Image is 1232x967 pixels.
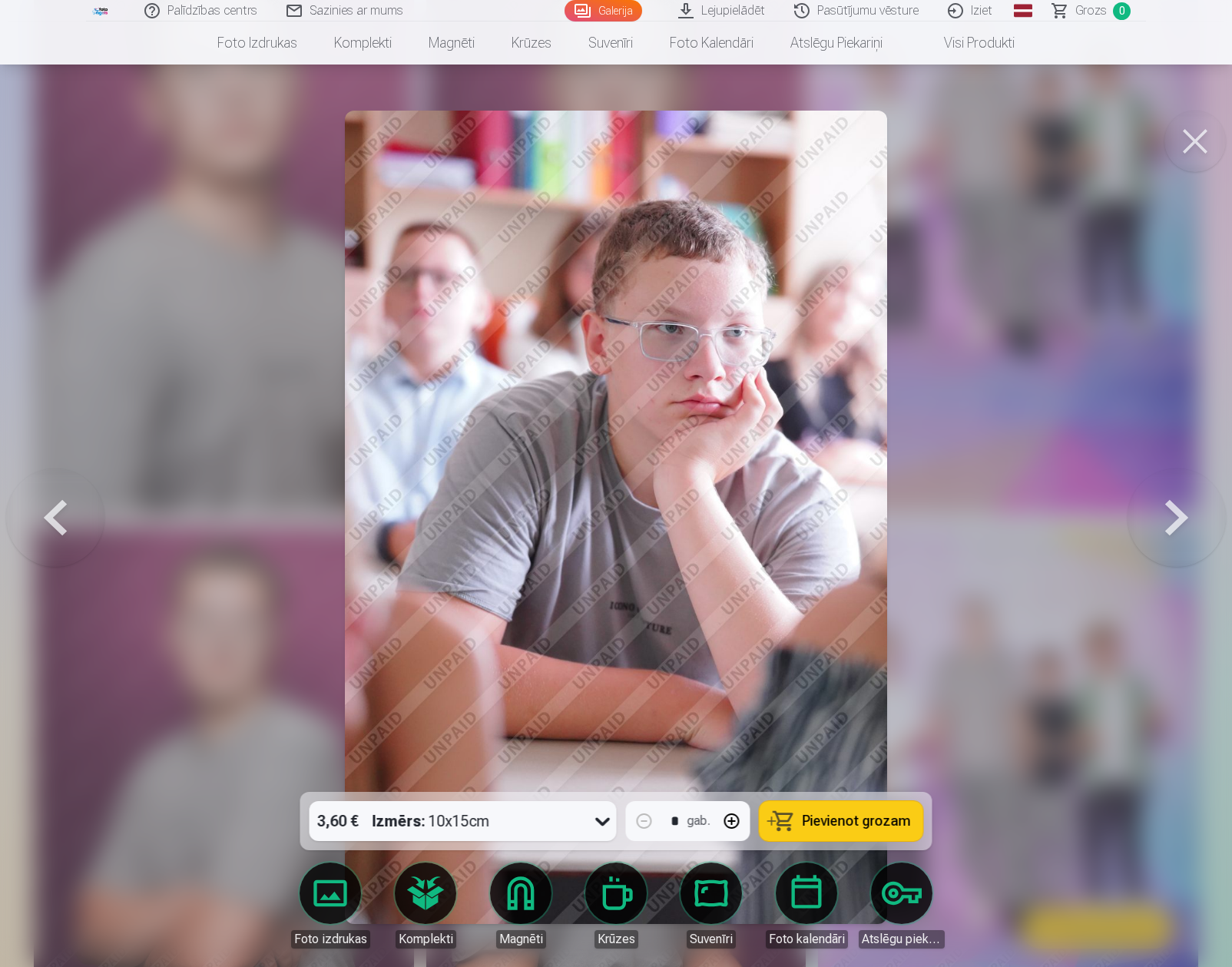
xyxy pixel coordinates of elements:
[651,22,772,65] a: Foto kalendāri
[859,930,945,949] div: Atslēgu piekariņi
[291,930,370,949] div: Foto izdrukas
[687,930,736,949] div: Suvenīri
[496,930,546,949] div: Magnēti
[199,22,316,65] a: Foto izdrukas
[668,863,754,949] a: Suvenīri
[410,22,493,65] a: Magnēti
[772,22,901,65] a: Atslēgu piekariņi
[763,863,849,949] a: Foto kalendāri
[373,810,426,832] strong: Izmērs :
[396,930,456,949] div: Komplekti
[310,801,366,841] div: 3,60 €
[594,930,638,949] div: Krūzes
[1113,2,1131,20] span: 0
[383,863,469,949] a: Komplekti
[316,22,410,65] a: Komplekti
[287,863,373,949] a: Foto izdrukas
[687,812,710,830] div: gab.
[1075,2,1107,20] span: Grozs
[493,22,570,65] a: Krūzes
[859,863,945,949] a: Atslēgu piekariņi
[901,22,1033,65] a: Visi produkti
[92,6,109,15] img: /fa1
[478,863,564,949] a: Magnēti
[570,22,651,65] a: Suvenīri
[760,801,923,841] button: Pievienot grozam
[573,863,659,949] a: Krūzes
[373,801,490,841] div: 10x15cm
[803,814,911,828] span: Pievienot grozam
[766,930,848,949] div: Foto kalendāri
